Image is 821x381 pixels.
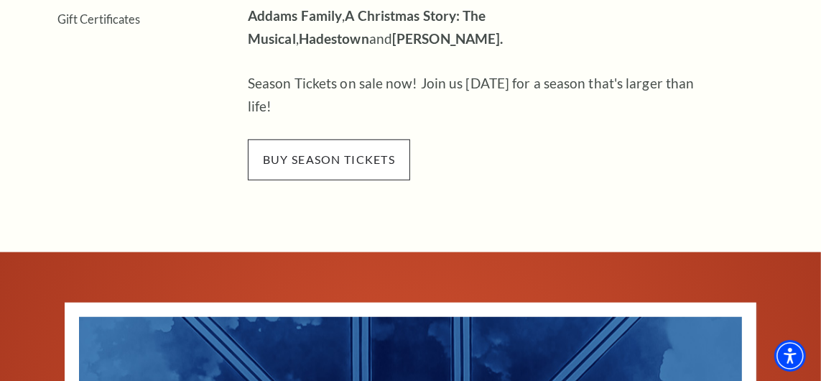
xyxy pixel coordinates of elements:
[299,30,369,47] strong: Hadestown
[248,7,486,47] strong: A Christmas Story: The Musical
[248,150,410,167] a: buy season tickets
[57,12,140,26] a: Gift Certificates
[774,340,806,372] div: Accessibility Menu
[248,139,410,180] span: buy season tickets
[248,72,715,118] p: Season Tickets on sale now! Join us [DATE] for a season that's larger than life!
[392,30,503,47] strong: [PERSON_NAME].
